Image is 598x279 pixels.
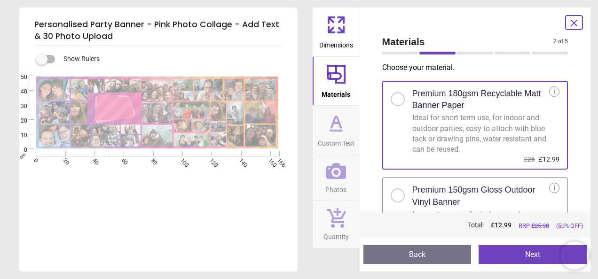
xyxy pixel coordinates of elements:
[549,183,559,193] div: i
[313,57,360,106] button: Materials
[319,36,353,50] span: Dimensions
[556,222,583,230] span: (50% OFF)
[34,15,283,46] h5: Personalised Party Banner - Pink Photo Collage - Add Text & 30 Photo Upload
[412,88,550,111] h2: Premium 180gsm Recyclable Matt Banner Paper
[313,8,360,56] button: Dimensions
[9,117,27,125] span: 20
[9,146,27,154] span: 0
[313,201,360,248] button: Quantity
[412,184,550,208] h2: Premium 150gsm Gloss Outdoor Vinyl Banner
[382,62,576,73] p: Choose your material .
[90,157,96,163] span: 40
[9,88,27,96] span: 40
[119,157,126,163] span: 60
[318,134,354,148] span: Custom Text
[325,181,346,195] span: Photos
[491,221,511,230] span: £
[553,38,568,46] span: 2 of 5
[539,155,559,163] span: £12.99
[18,152,27,160] span: cm
[266,157,272,163] span: 160
[9,73,27,81] span: 50
[149,157,155,163] span: 80
[313,155,360,201] button: Photos
[31,157,38,163] span: 0
[479,245,587,264] button: Next
[524,155,535,163] span: £26
[381,221,583,230] div: Total:
[61,157,67,163] span: 20
[9,132,27,139] span: 10
[275,157,281,163] span: 166
[412,113,550,155] div: Ideal for short term use, for indoor and outdoor parties, easy to attach with blue tack or drawin...
[322,85,350,100] span: Materials
[495,221,511,229] span: 12.99
[313,106,360,155] button: Custom Text
[549,86,559,97] div: i
[382,35,554,48] span: Materials
[412,209,550,252] div: Longer term use, for indoors and outdoors, easy to attach with blue tack or drawing pins, waterpr...
[531,222,549,229] span: £ 25.98
[237,157,243,163] span: 140
[323,228,349,242] span: Quantity
[178,157,184,163] span: 100
[560,241,589,270] iframe: Brevo live chat
[363,245,472,264] button: Back
[207,157,213,163] span: 120
[519,222,549,230] span: RRP
[9,102,27,110] span: 30
[42,54,298,65] div: Show Rulers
